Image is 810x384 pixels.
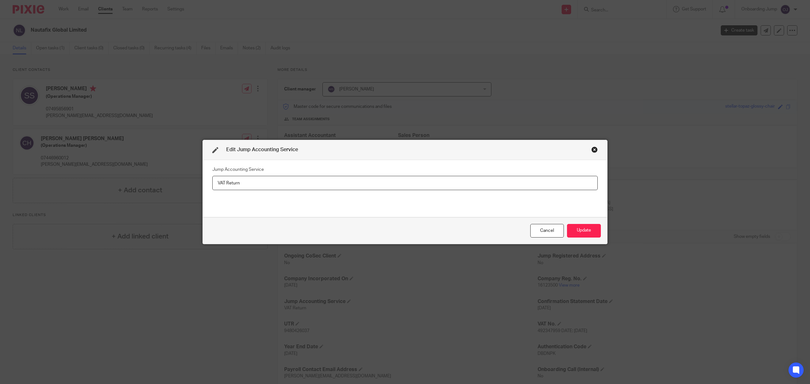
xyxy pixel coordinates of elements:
input: Jump Accounting Service [212,176,598,190]
button: Update [567,224,601,238]
div: Close this dialog window [530,224,564,238]
div: Close this dialog window [591,146,598,153]
span: Edit Jump Accounting Service [226,147,298,152]
label: Jump Accounting Service [212,166,264,173]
